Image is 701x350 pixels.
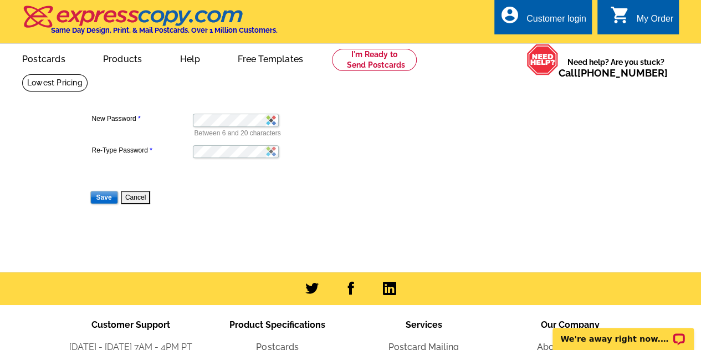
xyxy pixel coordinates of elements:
[610,12,673,26] a: shopping_cart My Order
[577,67,668,79] a: [PHONE_NUMBER]
[90,191,118,204] input: Save
[195,128,384,138] p: Between 6 and 20 characters
[92,145,192,155] label: Re-Type Password
[559,57,673,79] span: Need help? Are you stuck?
[559,67,668,79] span: Call
[51,26,278,34] h4: Same Day Design, Print, & Mail Postcards. Over 1 Million Customers.
[162,45,218,71] a: Help
[4,45,83,71] a: Postcards
[636,14,673,29] div: My Order
[220,45,321,71] a: Free Templates
[406,319,442,330] span: Services
[545,315,701,350] iframe: LiveChat chat widget
[22,13,278,34] a: Same Day Design, Print, & Mail Postcards. Over 1 Million Customers.
[92,114,192,124] label: New Password
[266,146,276,156] img: Sticky Password
[526,44,559,75] img: help
[85,45,160,71] a: Products
[610,5,630,25] i: shopping_cart
[229,319,325,330] span: Product Specifications
[500,12,586,26] a: account_circle Customer login
[91,319,170,330] span: Customer Support
[266,115,276,125] img: Sticky Password
[500,5,520,25] i: account_circle
[526,14,586,29] div: Customer login
[121,191,150,204] button: Cancel
[541,319,600,330] span: Our Company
